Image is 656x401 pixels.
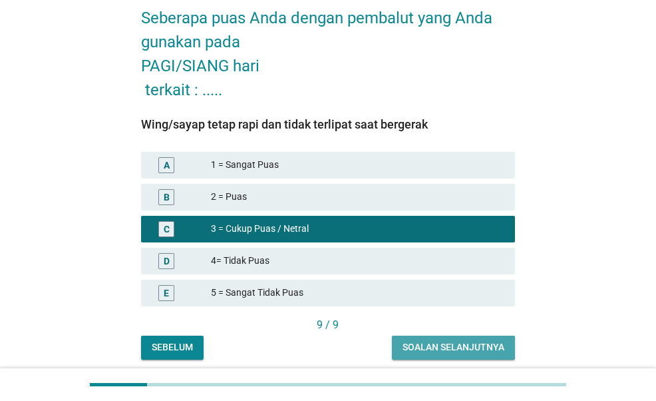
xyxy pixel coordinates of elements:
[164,158,170,172] div: A
[403,340,504,354] div: Soalan selanjutnya
[164,254,170,268] div: D
[164,222,170,236] div: C
[211,221,504,237] div: 3 = Cukup Puas / Netral
[152,340,193,354] div: Sebelum
[141,336,204,360] button: Sebelum
[392,336,515,360] button: Soalan selanjutnya
[211,285,504,301] div: 5 = Sangat Tidak Puas
[211,157,504,173] div: 1 = Sangat Puas
[141,115,514,133] div: Wing/sayap tetap rapi dan tidak terlipat saat bergerak
[211,189,504,205] div: 2 = Puas
[164,190,170,204] div: B
[211,253,504,269] div: 4= Tidak Puas
[164,286,169,300] div: E
[141,317,514,333] div: 9 / 9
